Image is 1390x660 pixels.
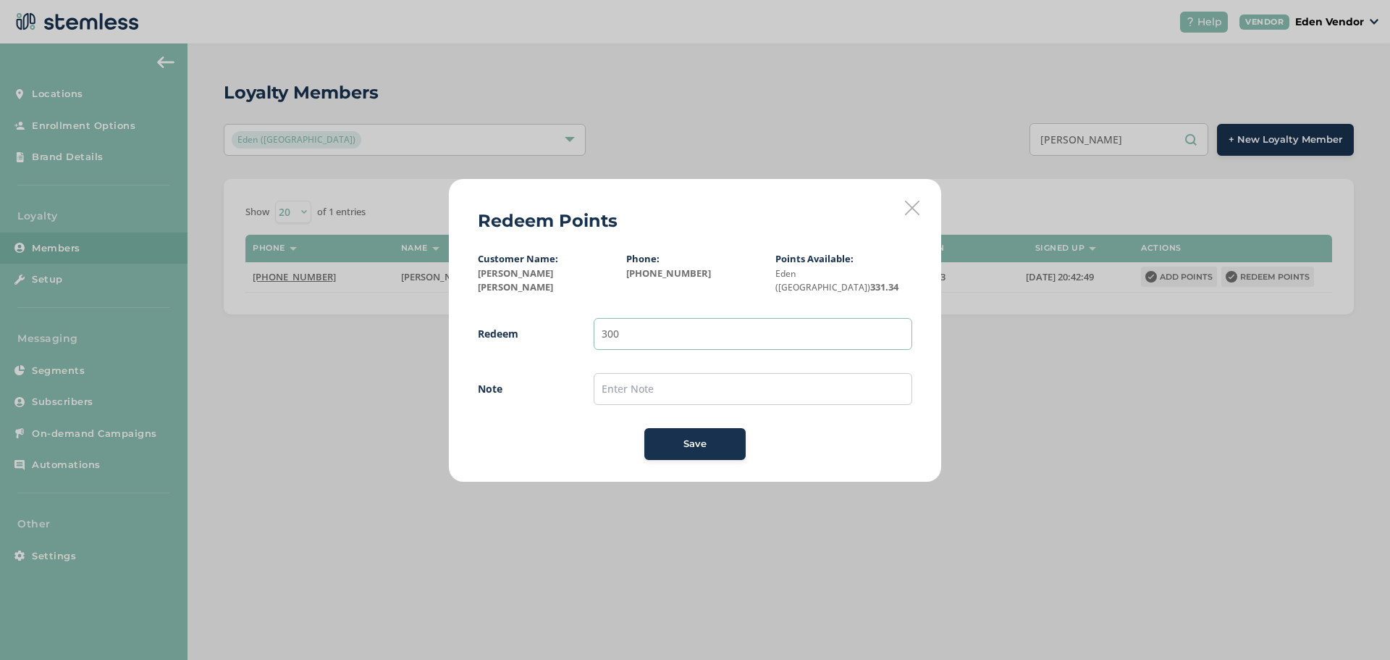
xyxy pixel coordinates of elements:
[478,267,615,295] label: [PERSON_NAME] [PERSON_NAME]
[478,208,618,234] h2: Redeem Points
[775,267,912,295] label: 331.34
[644,428,746,460] button: Save
[478,326,565,341] label: Redeem
[594,373,912,405] input: Enter Note
[478,252,558,265] label: Customer Name:
[775,267,870,294] small: Eden ([GEOGRAPHIC_DATA])
[626,267,763,281] label: [PHONE_NUMBER]
[478,381,565,396] label: Note
[626,252,660,265] label: Phone:
[594,318,912,350] input: Enter Points to Redeem
[775,252,854,265] label: Points Available:
[1318,590,1390,660] iframe: Chat Widget
[683,437,707,451] span: Save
